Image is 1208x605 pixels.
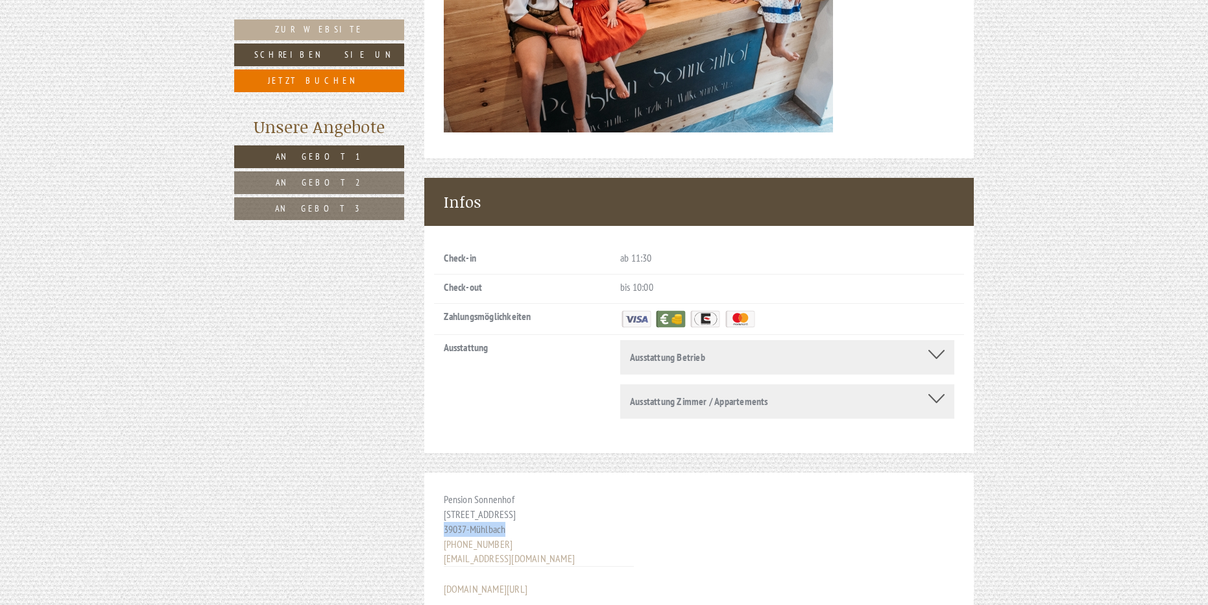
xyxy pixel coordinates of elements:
a: [DOMAIN_NAME][URL] [444,582,528,595]
span: Angebot 3 [275,203,363,214]
label: Check-in [444,251,477,265]
label: Ausstattung [444,340,489,355]
img: Maestro [724,309,756,329]
label: Zahlungsmöglichkeiten [444,309,531,324]
label: Check-out [444,280,483,295]
span: Angebot 1 [276,151,363,162]
b: Ausstattung Zimmer / Appartements [630,395,768,408]
span: Pension Sonnenhof [444,493,514,506]
a: Jetzt buchen [234,69,404,92]
div: ab 11:30 [610,251,964,265]
a: Schreiben Sie uns [234,43,404,66]
div: Unsere Angebote [234,115,404,139]
span: Angebot 2 [276,177,363,188]
div: bis 10:00 [610,280,964,295]
a: [PHONE_NUMBER] [444,537,513,550]
img: EuroCard [689,309,721,329]
div: Infos [424,178,974,226]
span: Mühlbach [470,523,506,536]
a: [EMAIL_ADDRESS][DOMAIN_NAME] [444,552,575,565]
img: Visa [620,309,653,329]
span: 39037 [444,523,466,536]
img: Barzahlung [655,309,687,329]
a: Zur Website [234,19,404,40]
span: [STREET_ADDRESS] [444,508,516,521]
b: Ausstattung Betrieb [630,351,705,364]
